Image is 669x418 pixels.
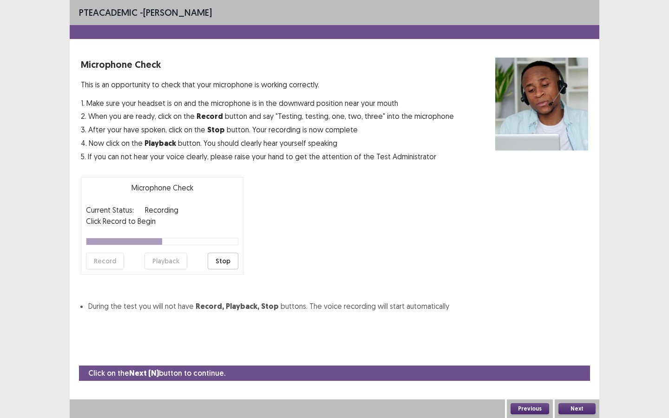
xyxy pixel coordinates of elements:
strong: Playback, [226,301,259,311]
p: 2. When you are ready, click on the button and say "Testing, testing, one, two, three" into the m... [81,111,454,122]
strong: Stop [207,125,225,135]
p: Click Record to Begin [86,216,238,227]
p: 4. Now click on the button. You should clearly hear yourself speaking [81,137,454,149]
strong: Record [197,111,223,121]
p: Microphone Check [86,182,238,193]
p: Microphone Check [81,58,454,72]
p: recording [145,204,178,216]
p: Click on the button to continue. [88,367,225,379]
span: PTE academic [79,7,138,18]
p: This is an opportunity to check that your microphone is working correctly. [81,79,454,90]
button: Playback [144,253,187,269]
strong: Record, [196,301,224,311]
button: Stop [208,253,238,269]
p: 3. After your have spoken, click on the button. Your recording is now complete [81,124,454,136]
p: 5. If you can not hear your voice clearly, please raise your hand to get the attention of the Tes... [81,151,454,162]
strong: Next (N) [129,368,159,378]
p: - [PERSON_NAME] [79,6,212,20]
strong: Playback [144,138,176,148]
p: Current Status: [86,204,134,216]
p: 1. Make sure your headset is on and the microphone is in the downward position near your mouth [81,98,454,109]
button: Next [558,403,596,414]
strong: Stop [261,301,279,311]
li: During the test you will not have buttons. The voice recording will start automatically [88,300,588,312]
button: Previous [511,403,549,414]
img: microphone check [495,58,588,150]
button: Record [86,253,124,269]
